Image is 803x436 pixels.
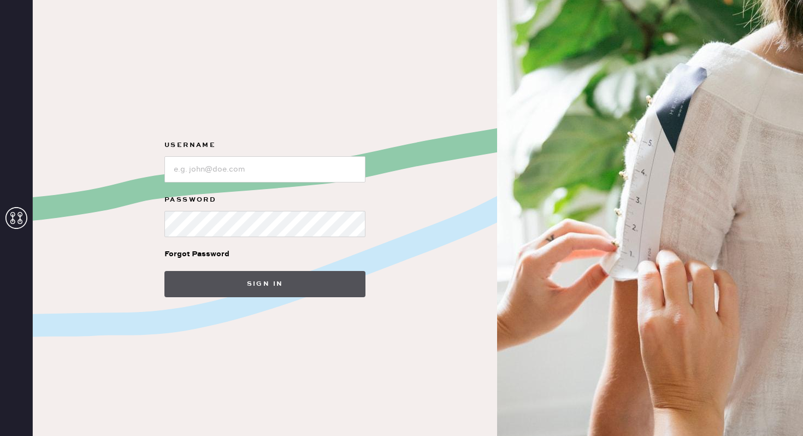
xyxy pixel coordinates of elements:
[164,248,229,260] div: Forgot Password
[751,387,798,434] iframe: Front Chat
[164,193,365,207] label: Password
[164,139,365,152] label: Username
[164,237,229,271] a: Forgot Password
[164,271,365,297] button: Sign in
[164,156,365,182] input: e.g. john@doe.com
